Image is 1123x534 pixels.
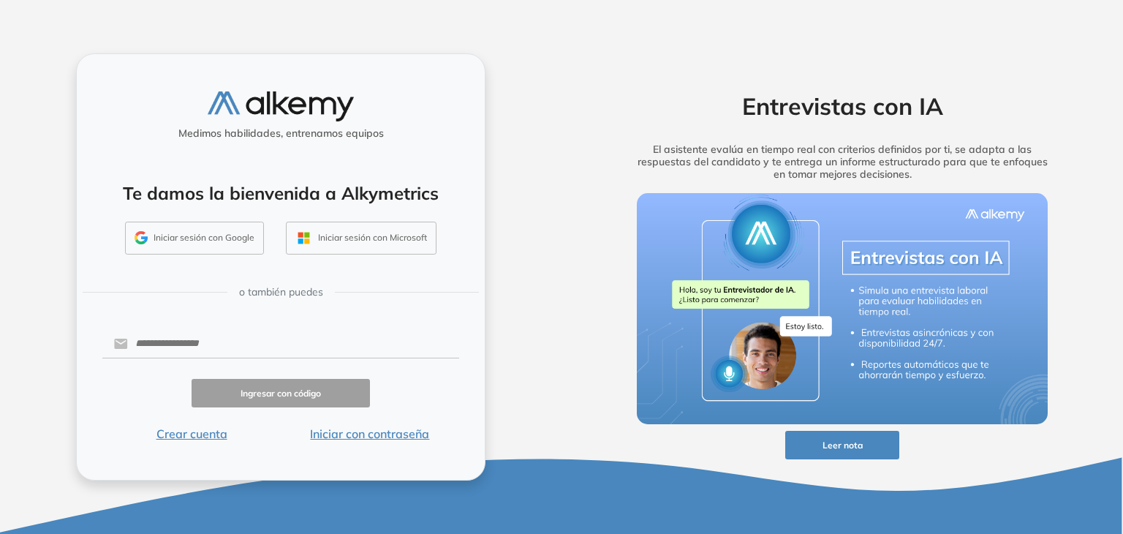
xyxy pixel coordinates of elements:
[125,222,264,255] button: Iniciar sesión con Google
[637,193,1048,424] img: img-more-info
[785,431,899,459] button: Leer nota
[281,425,459,443] button: Iniciar con contraseña
[295,230,312,247] img: OUTLOOK_ICON
[208,91,354,121] img: logo-alkemy
[96,183,466,204] h4: Te damos la bienvenida a Alkymetrics
[192,379,370,407] button: Ingresar con código
[83,127,479,140] h5: Medimos habilidades, entrenamos equipos
[286,222,436,255] button: Iniciar sesión con Microsoft
[614,143,1070,180] h5: El asistente evalúa en tiempo real con criterios definidos por ti, se adapta a las respuestas del...
[102,425,281,443] button: Crear cuenta
[614,92,1070,120] h2: Entrevistas con IA
[239,285,323,300] span: o también puedes
[135,231,148,244] img: GMAIL_ICON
